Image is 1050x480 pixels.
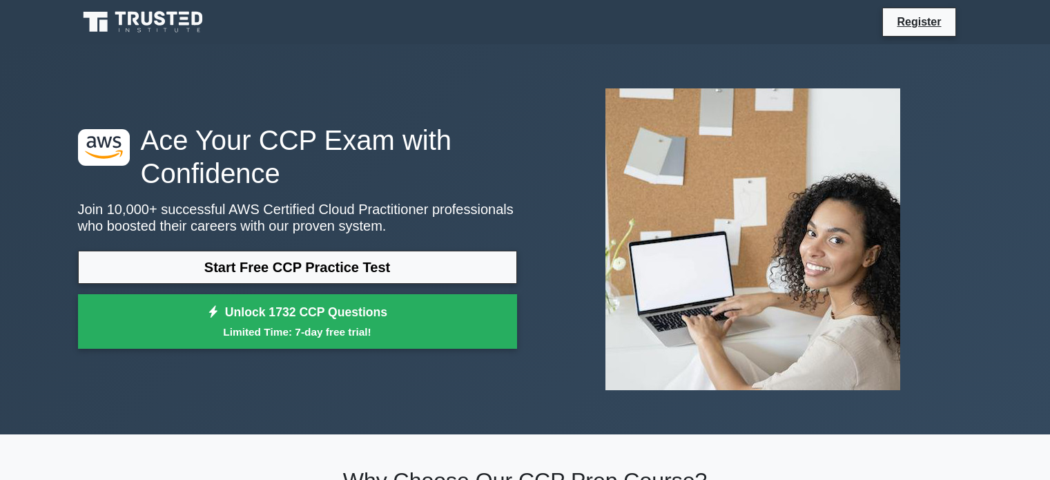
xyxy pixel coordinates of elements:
[78,251,517,284] a: Start Free CCP Practice Test
[888,13,949,30] a: Register
[95,324,500,340] small: Limited Time: 7-day free trial!
[78,124,517,190] h1: Ace Your CCP Exam with Confidence
[78,201,517,234] p: Join 10,000+ successful AWS Certified Cloud Practitioner professionals who boosted their careers ...
[78,294,517,349] a: Unlock 1732 CCP QuestionsLimited Time: 7-day free trial!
